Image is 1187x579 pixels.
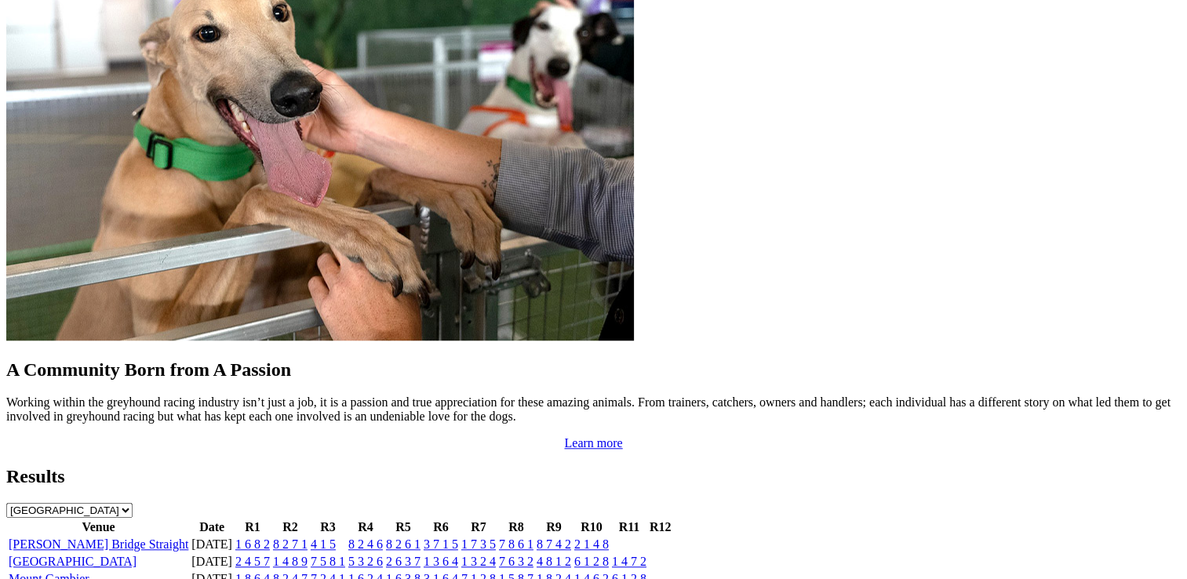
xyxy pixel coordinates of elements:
[6,359,1181,381] h2: A Community Born from A Passion
[191,519,233,535] th: Date
[191,554,233,570] td: [DATE]
[537,537,571,551] a: 8 7 4 2
[9,537,188,551] a: [PERSON_NAME] Bridge Straight
[423,519,459,535] th: R6
[235,519,271,535] th: R1
[461,537,496,551] a: 1 7 3 5
[424,555,458,568] a: 1 3 6 4
[573,519,610,535] th: R10
[8,519,189,535] th: Venue
[9,555,137,568] a: [GEOGRAPHIC_DATA]
[348,537,383,551] a: 8 2 4 6
[424,537,458,551] a: 3 7 1 5
[386,537,421,551] a: 8 2 6 1
[310,519,346,535] th: R3
[273,537,308,551] a: 8 2 7 1
[273,555,308,568] a: 1 4 8 9
[574,555,609,568] a: 6 1 2 8
[385,519,421,535] th: R5
[461,555,496,568] a: 1 3 2 4
[611,519,647,535] th: R11
[348,555,383,568] a: 5 3 2 6
[564,436,622,450] a: Learn more
[235,555,270,568] a: 2 4 5 7
[499,555,533,568] a: 7 6 3 2
[498,519,534,535] th: R8
[461,519,497,535] th: R7
[311,555,345,568] a: 7 5 8 1
[235,537,270,551] a: 1 6 8 2
[6,466,1181,487] h2: Results
[649,519,672,535] th: R12
[348,519,384,535] th: R4
[499,537,533,551] a: 7 8 6 1
[311,537,336,551] a: 4 1 5
[574,537,609,551] a: 2 1 4 8
[537,555,571,568] a: 4 8 1 2
[272,519,308,535] th: R2
[6,395,1181,424] p: Working within the greyhound racing industry isn’t just a job, it is a passion and true appreciat...
[612,555,646,568] a: 1 4 7 2
[386,555,421,568] a: 2 6 3 7
[191,537,233,552] td: [DATE]
[536,519,572,535] th: R9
